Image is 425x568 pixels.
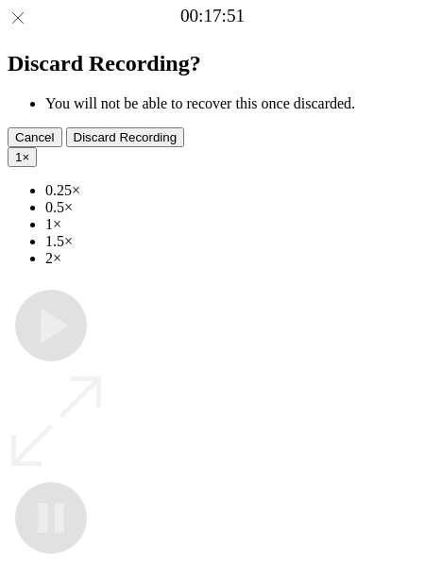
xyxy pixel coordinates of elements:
[8,51,417,76] h2: Discard Recording?
[45,233,417,250] li: 1.5×
[45,216,417,233] li: 1×
[8,127,62,147] button: Cancel
[15,150,22,164] span: 1
[45,182,417,199] li: 0.25×
[8,147,37,167] button: 1×
[45,95,417,112] li: You will not be able to recover this once discarded.
[45,199,417,216] li: 0.5×
[180,6,245,26] a: 00:17:51
[66,127,185,147] button: Discard Recording
[45,250,417,267] li: 2×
